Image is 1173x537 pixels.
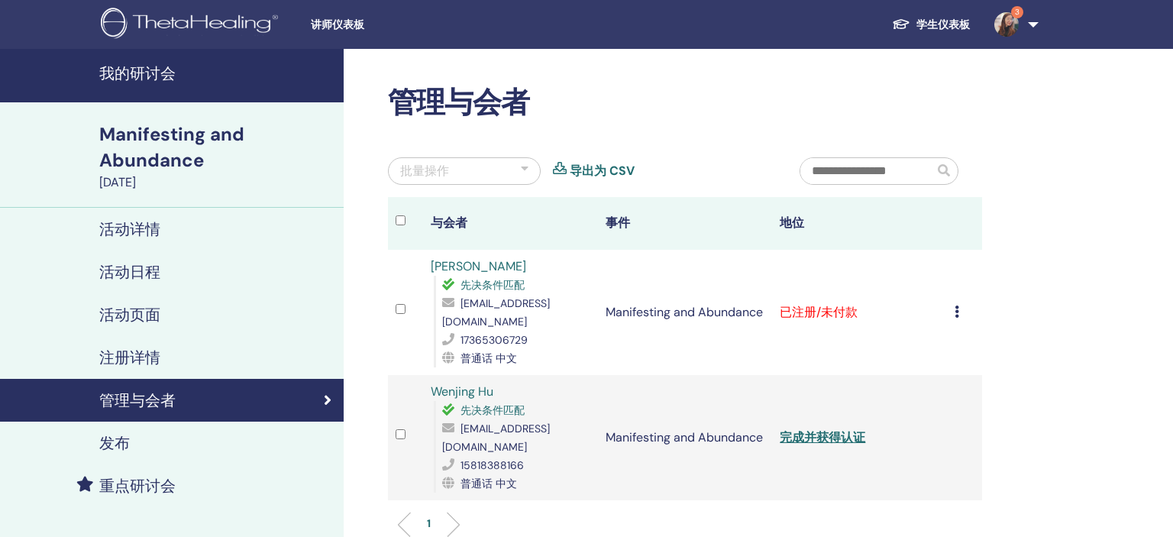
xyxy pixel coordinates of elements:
[423,197,598,250] th: 与会者
[880,11,982,39] a: 学生仪表板
[442,422,550,454] span: [EMAIL_ADDRESS][DOMAIN_NAME]
[598,250,773,375] td: Manifesting and Abundance
[99,434,130,452] h4: 发布
[99,477,176,495] h4: 重点研讨会
[400,162,449,180] div: 批量操作
[90,121,344,192] a: Manifesting and Abundance[DATE]
[99,348,160,367] h4: 注册详情
[99,64,334,82] h4: 我的研讨会
[99,391,176,409] h4: 管理与会者
[311,17,540,33] span: 讲师仪表板
[460,278,525,292] span: 先决条件匹配
[101,8,283,42] img: logo.png
[99,220,160,238] h4: 活动详情
[1011,6,1023,18] span: 3
[99,306,160,324] h4: 活动页面
[598,197,773,250] th: 事件
[994,12,1019,37] img: default.jpg
[442,296,550,328] span: [EMAIL_ADDRESS][DOMAIN_NAME]
[99,263,160,281] h4: 活动日程
[431,258,526,274] a: [PERSON_NAME]
[99,121,334,173] div: Manifesting and Abundance
[460,351,517,365] span: 普通话 中文
[427,516,431,532] p: 1
[99,173,334,192] div: [DATE]
[460,333,528,347] span: 17365306729
[460,458,524,472] span: 15818388166
[772,197,947,250] th: 地位
[892,18,910,31] img: graduation-cap-white.svg
[598,375,773,500] td: Manifesting and Abundance
[570,162,635,180] a: 导出为 CSV
[388,86,982,121] h2: 管理与会者
[460,403,525,417] span: 先决条件匹配
[460,477,517,490] span: 普通话 中文
[431,383,493,400] a: Wenjing Hu
[780,429,865,445] a: 完成并获得认证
